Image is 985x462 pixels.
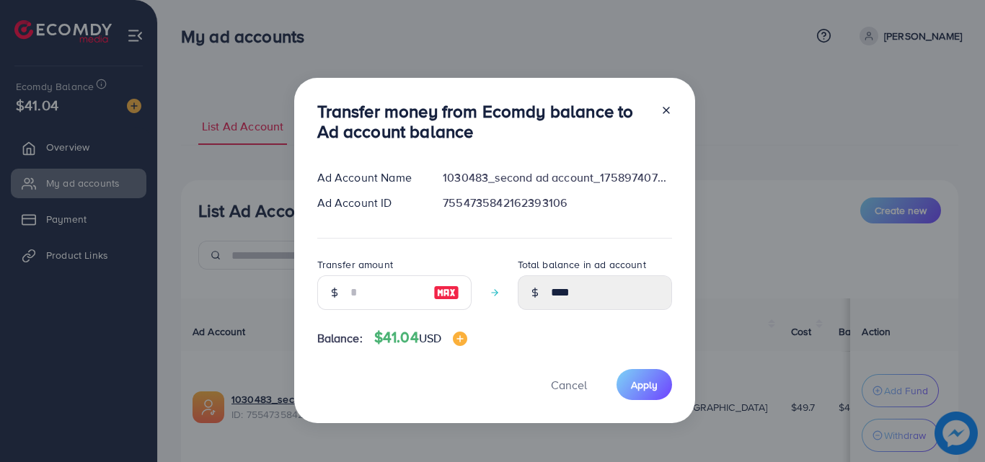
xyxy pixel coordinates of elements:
span: Apply [631,378,658,392]
div: Ad Account Name [306,169,432,186]
h4: $41.04 [374,329,467,347]
div: 1030483_second ad account_1758974072967 [431,169,683,186]
h3: Transfer money from Ecomdy balance to Ad account balance [317,101,649,143]
span: Cancel [551,377,587,393]
button: Cancel [533,369,605,400]
img: image [453,332,467,346]
button: Apply [617,369,672,400]
img: image [433,284,459,301]
label: Transfer amount [317,257,393,272]
span: Balance: [317,330,363,347]
label: Total balance in ad account [518,257,646,272]
div: 7554735842162393106 [431,195,683,211]
div: Ad Account ID [306,195,432,211]
span: USD [419,330,441,346]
